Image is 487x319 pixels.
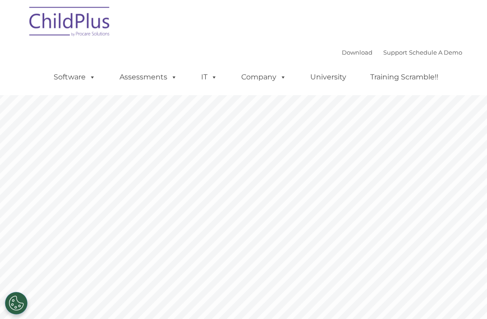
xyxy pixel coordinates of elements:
a: Software [45,68,105,86]
a: Download [342,49,372,56]
a: Schedule A Demo [409,49,462,56]
a: IT [192,68,226,86]
button: Cookies Settings [5,292,28,314]
a: Support [383,49,407,56]
a: Company [232,68,295,86]
img: ChildPlus by Procare Solutions [25,0,115,46]
a: University [301,68,355,86]
a: Assessments [110,68,186,86]
a: Training Scramble!! [361,68,447,86]
font: | [342,49,462,56]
